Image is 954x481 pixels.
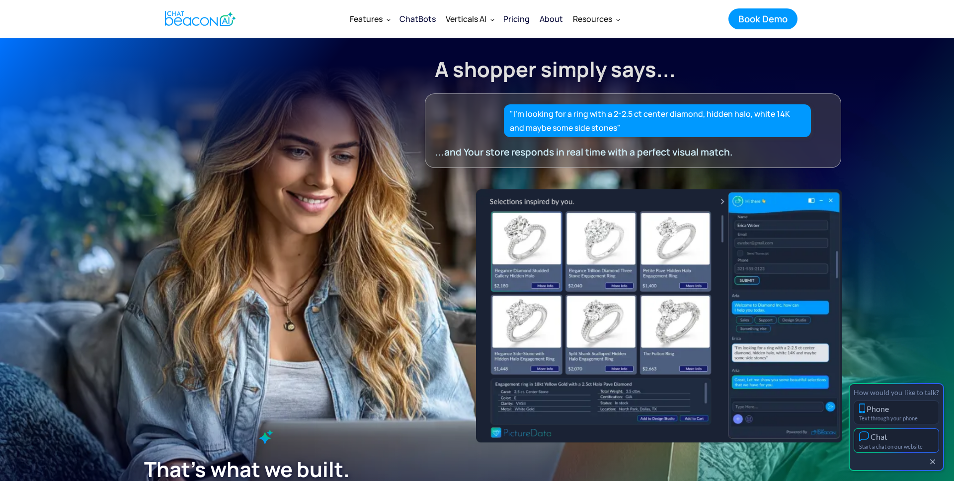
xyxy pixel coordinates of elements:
strong: A shopper simply says... [435,55,676,83]
a: Book Demo [728,8,797,29]
div: Book Demo [738,12,788,25]
div: Features [345,7,395,31]
a: About [535,6,568,32]
div: About [540,12,563,26]
div: "I’m looking for a ring with a 2-2.5 ct center diamond, hidden halo, white 14K and maybe some sid... [510,107,805,135]
div: ...and Your store responds in real time with a perfect visual match. [435,145,809,159]
div: Verticals AI [441,7,498,31]
img: Dropdown [616,17,620,21]
img: ChatBeacon New UI Experience [476,189,842,442]
div: Pricing [503,12,530,26]
img: Dropdown [387,17,391,21]
div: ChatBots [399,12,436,26]
div: Resources [568,7,624,31]
div: Verticals AI [446,12,486,26]
a: ChatBots [395,6,441,32]
a: Pricing [498,6,535,32]
div: Features [350,12,383,26]
div: Resources [573,12,612,26]
a: home [157,6,241,31]
img: Dropdown [490,17,494,21]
